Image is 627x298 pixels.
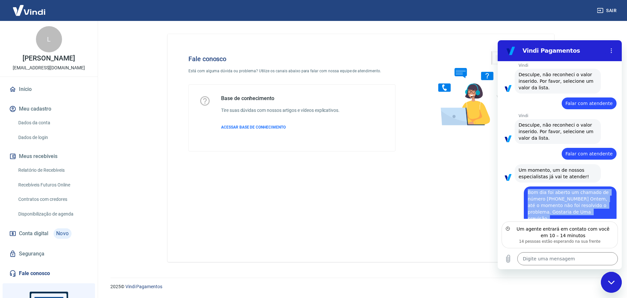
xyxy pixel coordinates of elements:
h6: Tire suas dúvidas com nossos artigos e vídeos explicativos. [221,107,340,114]
span: Conta digital [19,229,48,238]
p: Está com alguma dúvida ou problema? Utilize os canais abaixo para falar com nossa equipe de atend... [188,68,395,74]
p: [EMAIL_ADDRESS][DOMAIN_NAME] [13,64,85,71]
a: Fale conosco [8,266,90,281]
a: Conta digitalNovo [8,226,90,241]
a: Segurança [8,247,90,261]
button: Sair [596,5,619,17]
a: Recebíveis Futuros Online [16,178,90,192]
img: Fale conosco [425,44,524,132]
button: Meu cadastro [8,102,90,116]
a: Contratos com credores [16,193,90,206]
p: [PERSON_NAME] [23,55,75,62]
img: Vindi [8,0,50,20]
p: 2025 © [110,283,611,290]
a: ACESSAR BASE DE CONHECIMENTO [221,124,340,130]
span: ACESSAR BASE DE CONHECIMENTO [221,125,286,130]
iframe: Botão para abrir a janela de mensagens, conversa em andamento [601,272,622,293]
a: Dados da conta [16,116,90,130]
span: Novo [54,228,72,239]
div: L [36,26,62,52]
a: Início [8,82,90,96]
h4: Fale conosco [188,55,395,63]
a: Relatório de Recebíveis [16,164,90,177]
a: Disponibilização de agenda [16,207,90,221]
button: Meus recebíveis [8,149,90,164]
a: Vindi Pagamentos [125,284,162,289]
h5: Base de conhecimento [221,95,340,102]
iframe: Janela de mensagens [498,40,622,269]
a: Dados de login [16,131,90,144]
